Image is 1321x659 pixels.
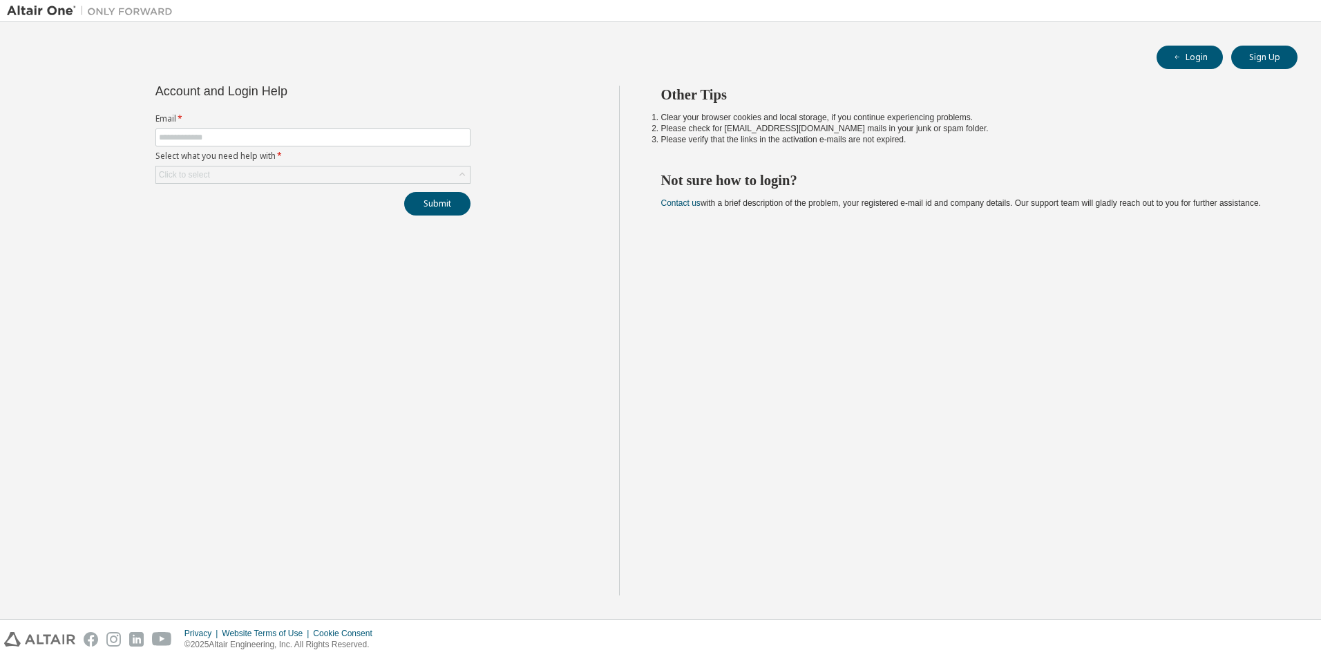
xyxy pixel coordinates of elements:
div: Privacy [184,628,222,639]
img: Altair One [7,4,180,18]
button: Sign Up [1231,46,1298,69]
label: Email [155,113,471,124]
div: Click to select [156,166,470,183]
li: Please check for [EMAIL_ADDRESS][DOMAIN_NAME] mails in your junk or spam folder. [661,123,1273,134]
h2: Not sure how to login? [661,171,1273,189]
h2: Other Tips [661,86,1273,104]
button: Submit [404,192,471,216]
img: instagram.svg [106,632,121,647]
img: youtube.svg [152,632,172,647]
div: Click to select [159,169,210,180]
span: with a brief description of the problem, your registered e-mail id and company details. Our suppo... [661,198,1261,208]
img: facebook.svg [84,632,98,647]
img: linkedin.svg [129,632,144,647]
li: Clear your browser cookies and local storage, if you continue experiencing problems. [661,112,1273,123]
p: © 2025 Altair Engineering, Inc. All Rights Reserved. [184,639,381,651]
label: Select what you need help with [155,151,471,162]
li: Please verify that the links in the activation e-mails are not expired. [661,134,1273,145]
div: Cookie Consent [313,628,380,639]
img: altair_logo.svg [4,632,75,647]
button: Login [1157,46,1223,69]
a: Contact us [661,198,701,208]
div: Website Terms of Use [222,628,313,639]
div: Account and Login Help [155,86,408,97]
